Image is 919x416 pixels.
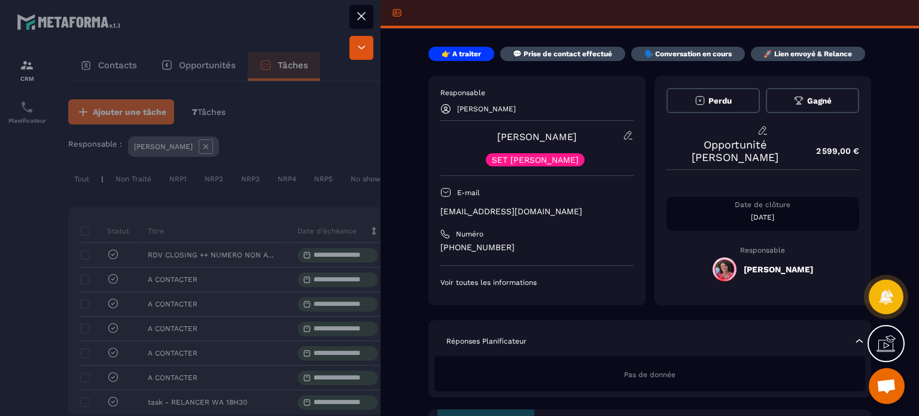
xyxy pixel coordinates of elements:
p: Responsable [667,246,860,254]
span: Perdu [708,96,732,105]
p: Voir toutes les informations [440,278,634,287]
p: SET [PERSON_NAME] [492,156,579,164]
p: 💬 Prise de contact effectué [513,49,612,59]
span: Pas de donnée [624,371,675,379]
p: Numéro [456,229,483,239]
p: 🚀 Lien envoyé & Relance [763,49,852,59]
p: Opportunité [PERSON_NAME] [667,138,805,163]
p: [PERSON_NAME] [457,105,516,113]
button: Gagné [766,88,859,113]
p: [DATE] [667,212,860,222]
p: 2 599,00 € [804,139,859,163]
a: [PERSON_NAME] [497,131,577,142]
p: 🗣️ Conversation en cours [644,49,732,59]
p: Date de clôture [667,200,860,209]
span: Gagné [807,96,832,105]
h5: [PERSON_NAME] [744,265,813,274]
p: [EMAIL_ADDRESS][DOMAIN_NAME] [440,206,634,217]
p: [PHONE_NUMBER] [440,242,634,253]
p: E-mail [457,188,480,198]
div: Ouvrir le chat [869,368,905,404]
button: Perdu [667,88,760,113]
p: Responsable [440,88,634,98]
p: Réponses Planificateur [446,336,527,346]
p: 👉 A traiter [442,49,481,59]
